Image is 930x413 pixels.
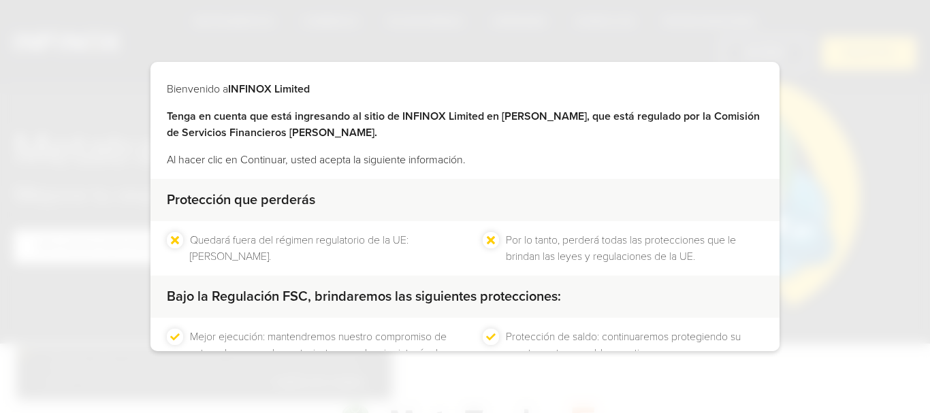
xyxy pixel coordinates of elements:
[190,330,447,393] font: Mejor ejecución: mantendremos nuestro compromiso de actuar de manera honesta, justa y en el mejor...
[506,233,736,263] font: Por lo tanto, perderá todas las protecciones que le brindan las leyes y regulaciones de la UE.
[167,110,760,139] font: Tenga en cuenta que está ingresando al sitio de INFINOX Limited en [PERSON_NAME], que está regula...
[228,82,310,96] font: INFINOX Limited
[506,330,741,360] font: Protección de saldo: continuaremos protegiendo su cuenta contra un saldo negativo.
[167,153,466,167] font: Al hacer clic en Continuar, usted acepta la siguiente información.
[190,233,408,263] font: Quedará fuera del régimen regulatorio de la UE: [PERSON_NAME].
[167,82,228,96] font: Bienvenido a
[167,288,561,305] font: Bajo la Regulación FSC, brindaremos las siguientes protecciones:
[167,192,315,208] font: Protección que perderás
